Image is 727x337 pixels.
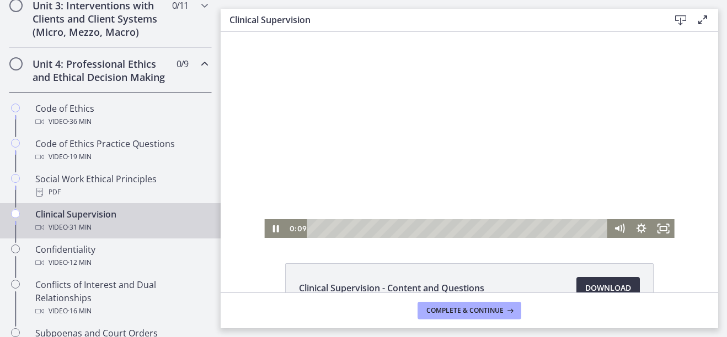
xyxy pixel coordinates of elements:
[388,187,410,206] button: Mute
[35,305,207,318] div: Video
[410,187,432,206] button: Show settings menu
[68,305,92,318] span: · 16 min
[35,150,207,164] div: Video
[35,208,207,234] div: Clinical Supervision
[576,277,640,299] a: Download
[35,221,207,234] div: Video
[229,13,652,26] h3: Clinical Supervision
[33,57,167,84] h2: Unit 4: Professional Ethics and Ethical Decision Making
[299,281,484,295] span: Clinical Supervision - Content and Questions
[35,172,207,199] div: Social Work Ethical Principles
[432,187,454,206] button: Fullscreen
[35,186,207,199] div: PDF
[35,102,207,128] div: Code of Ethics
[35,115,207,128] div: Video
[35,137,207,164] div: Code of Ethics Practice Questions
[68,256,92,269] span: · 12 min
[68,115,92,128] span: · 36 min
[585,281,631,295] span: Download
[68,221,92,234] span: · 31 min
[35,278,207,318] div: Conflicts of Interest and Dual Relationships
[35,243,207,269] div: Confidentiality
[68,150,92,164] span: · 19 min
[418,302,521,319] button: Complete & continue
[426,306,504,315] span: Complete & continue
[35,256,207,269] div: Video
[221,32,718,238] iframe: Video Lesson
[177,57,188,70] span: 0 / 9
